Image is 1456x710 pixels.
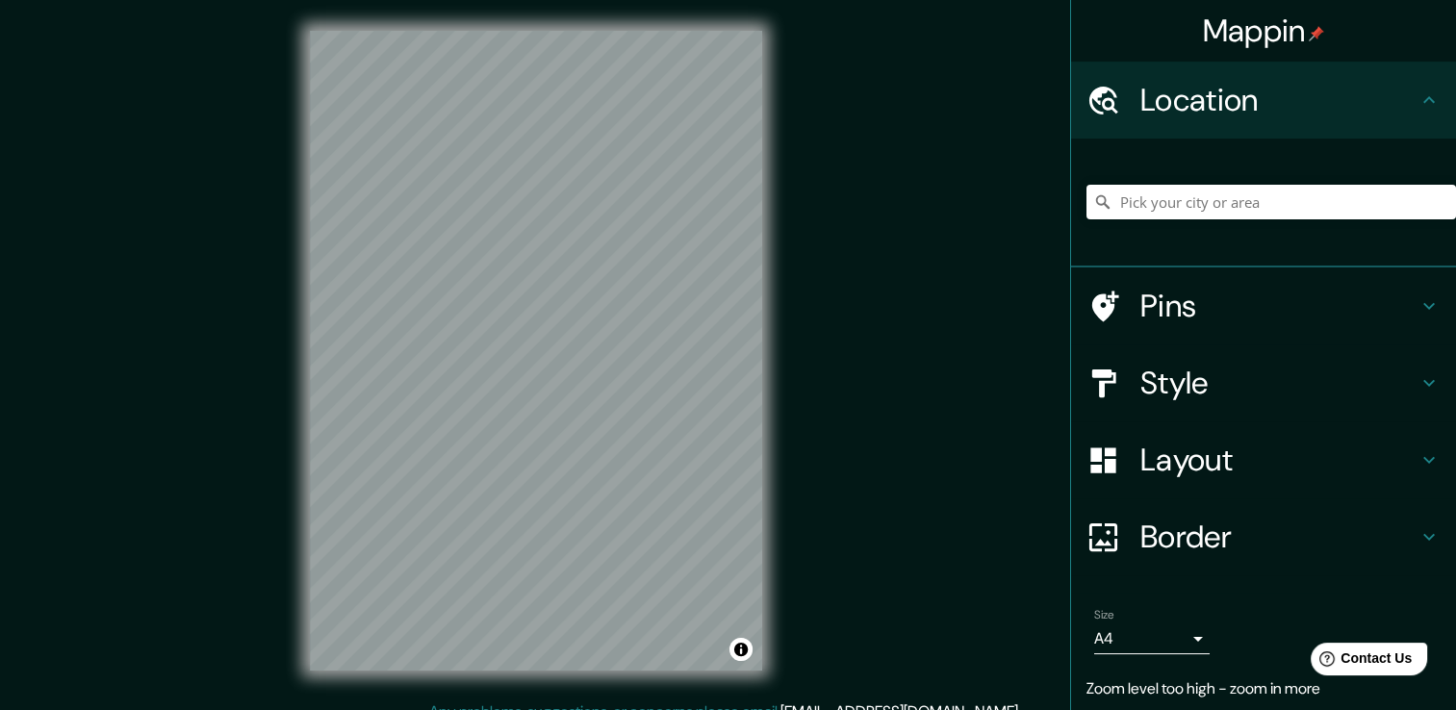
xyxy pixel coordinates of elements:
canvas: Map [310,31,762,671]
button: Toggle attribution [729,638,753,661]
div: Pins [1071,267,1456,344]
div: A4 [1094,623,1210,654]
h4: Border [1140,518,1418,556]
iframe: Help widget launcher [1285,635,1435,689]
div: Border [1071,498,1456,575]
p: Zoom level too high - zoom in more [1086,677,1441,700]
input: Pick your city or area [1086,185,1456,219]
h4: Mappin [1203,12,1325,50]
h4: Location [1140,81,1418,119]
label: Size [1094,607,1114,623]
h4: Pins [1140,287,1418,325]
img: pin-icon.png [1309,26,1324,41]
h4: Layout [1140,441,1418,479]
div: Layout [1071,421,1456,498]
h4: Style [1140,364,1418,402]
div: Style [1071,344,1456,421]
div: Location [1071,62,1456,139]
